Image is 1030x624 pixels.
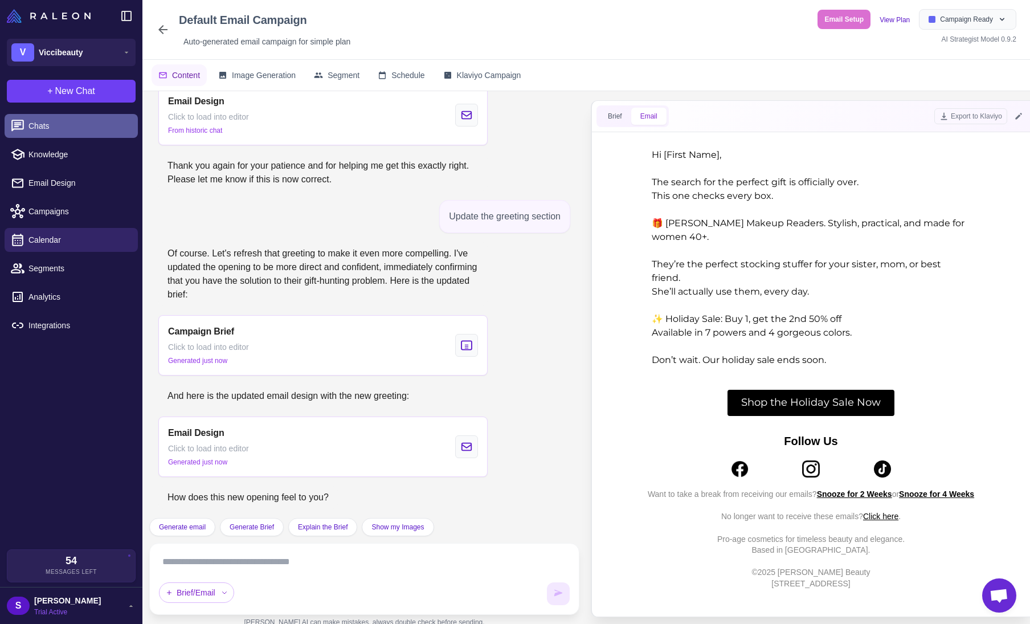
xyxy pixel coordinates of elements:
[631,108,667,125] button: Email
[880,16,910,24] a: View Plan
[230,522,274,532] span: Generate Brief
[5,199,138,223] a: Campaigns
[168,111,249,123] span: Click to load into editor
[55,84,95,98] span: New Chat
[818,10,870,29] button: Email Setup
[289,353,364,362] a: Snooze for 4 Weeks
[7,9,95,23] a: Raleon Logo
[159,522,206,532] span: Generate email
[159,582,234,603] div: Brief/Email
[172,69,200,81] span: Content
[39,46,83,59] span: Viccibeauty
[36,352,366,364] p: Want to take a break from receiving our emails? or
[982,578,1016,613] div: Open chat
[599,108,631,125] button: Brief
[824,14,864,25] span: Email Setup
[158,385,418,407] div: And here is the updated email design with the new greeting:
[28,234,129,246] span: Calendar
[121,324,138,341] img: Facebook logo
[117,253,284,279] a: Shop the Holiday Sale Now
[158,242,488,306] div: Of course. Let's refresh that greeting to make it even more compelling. I've updated the opening ...
[168,341,249,353] span: Click to load into editor
[28,319,129,332] span: Integrations
[7,80,136,103] button: +New Chat
[168,426,224,440] span: Email Design
[207,353,282,362] a: Snooze for 2 Weeks
[942,35,1016,43] span: AI Strategist Model 0.9.2
[457,69,521,81] span: Klaviyo Campaign
[439,200,570,233] div: Update the greeting section
[436,64,528,86] button: Klaviyo Campaign
[36,374,366,386] p: No longer want to receive these emails? .
[168,442,249,455] span: Click to load into editor
[5,114,138,138] a: Chats
[28,205,129,218] span: Campaigns
[192,324,210,341] img: Instagram logo
[232,69,296,81] span: Image Generation
[28,262,129,275] span: Segments
[288,518,357,536] button: Explain the Brief
[168,325,234,338] span: Campaign Brief
[371,64,431,86] button: Schedule
[940,14,993,25] span: Campaign Ready
[7,597,30,615] div: S
[168,125,222,136] span: From historic chat
[28,148,129,161] span: Knowledge
[36,442,366,453] p: [STREET_ADDRESS]
[28,291,129,303] span: Analytics
[158,486,338,509] div: How does this new opening feel to you?
[168,95,224,108] span: Email Design
[5,313,138,337] a: Integrations
[149,518,215,536] button: Generate email
[391,69,424,81] span: Schedule
[66,556,77,566] span: 54
[168,356,227,366] span: Generated just now
[152,64,207,86] button: Content
[174,9,355,31] div: Click to edit campaign name
[253,375,288,384] a: Click here
[36,419,366,442] p: ©2025 [PERSON_NAME] Beauty
[7,39,136,66] button: VViccibeauty
[34,594,101,607] span: [PERSON_NAME]
[36,296,366,312] p: Follow Us
[1012,109,1025,123] button: Edit Email
[220,518,284,536] button: Generate Brief
[158,154,488,191] div: Thank you again for your patience and for helping me get this exactly right. Please let me know i...
[28,120,129,132] span: Chats
[298,522,348,532] span: Explain the Brief
[34,607,101,617] span: Trial Active
[46,568,97,576] span: Messages Left
[47,84,52,98] span: +
[183,35,350,48] span: Auto‑generated email campaign for simple plan
[307,64,366,86] button: Segment
[5,142,138,166] a: Knowledge
[5,171,138,195] a: Email Design
[328,69,359,81] span: Segment
[5,228,138,252] a: Calendar
[371,522,424,532] span: Show my Images
[11,43,34,62] div: V
[7,9,91,23] img: Raleon Logo
[5,256,138,280] a: Segments
[36,397,366,419] p: Pro-age cosmetics for timeless beauty and elegance. Based in [GEOGRAPHIC_DATA].
[362,518,434,536] button: Show my Images
[5,285,138,309] a: Analytics
[42,11,361,230] div: Hi [First Name], The search for the perfect gift is officially over. This one checks every box. 🎁...
[934,108,1007,124] button: Export to Klaviyo
[211,64,303,86] button: Image Generation
[168,457,227,467] span: Generated just now
[264,324,281,341] img: TikTok Logo
[28,177,129,189] span: Email Design
[179,33,355,50] div: Click to edit description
